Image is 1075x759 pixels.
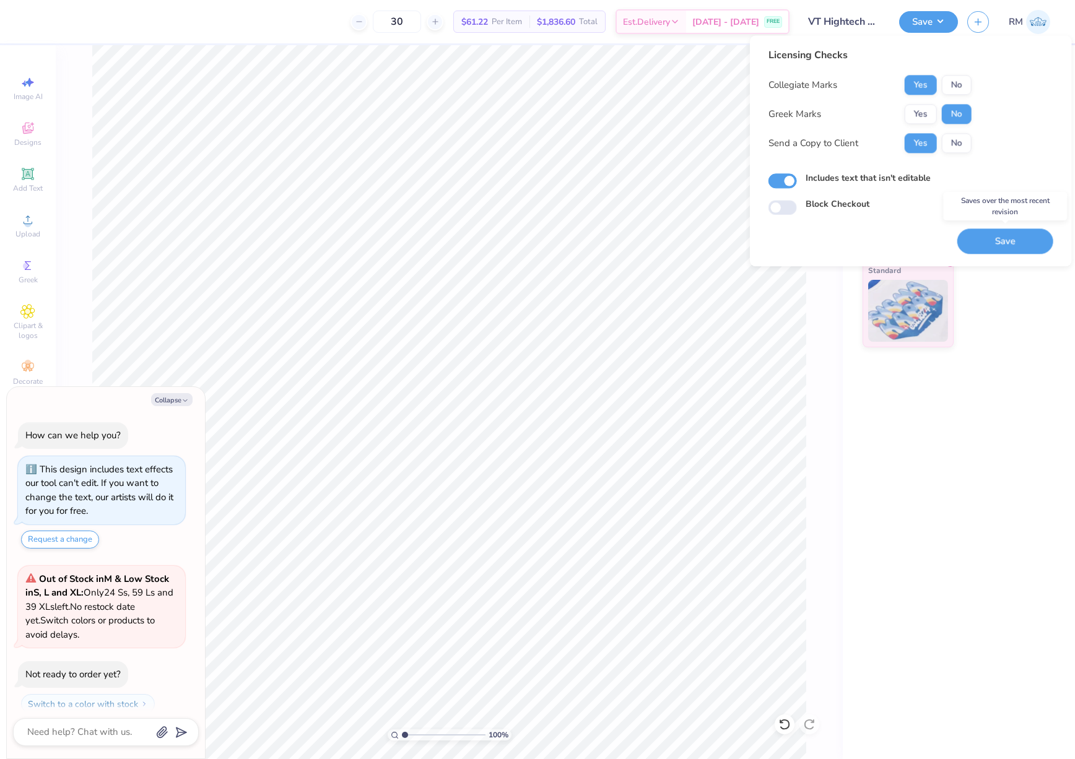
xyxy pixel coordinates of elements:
button: Switch to a color with stock [21,694,155,714]
a: RM [1009,10,1050,34]
span: Clipart & logos [6,321,50,340]
span: Decorate [13,376,43,386]
div: How can we help you? [25,429,121,441]
div: Licensing Checks [768,48,972,63]
button: Collapse [151,393,193,406]
span: Upload [15,229,40,239]
button: Save [899,11,958,33]
div: This design includes text effects our tool can't edit. If you want to change the text, our artist... [25,463,173,518]
button: Request a change [21,531,99,549]
img: Standard [868,280,948,342]
span: RM [1009,15,1023,29]
label: Includes text that isn't editable [806,171,931,184]
strong: Out of Stock in M [39,573,115,585]
button: Save [957,228,1053,254]
span: Add Text [13,183,43,193]
span: [DATE] - [DATE] [692,15,759,28]
span: FREE [767,17,780,26]
span: Per Item [492,15,522,28]
span: Designs [14,137,41,147]
img: Switch to a color with stock [141,700,148,708]
button: Yes [905,133,937,153]
span: Total [579,15,598,28]
button: Yes [905,104,937,124]
span: $1,836.60 [537,15,575,28]
div: Greek Marks [768,107,821,121]
button: No [942,75,972,95]
div: Collegiate Marks [768,78,837,92]
div: Not ready to order yet? [25,668,121,680]
button: Yes [905,75,937,95]
input: Untitled Design [799,9,890,34]
span: Standard [868,264,901,277]
div: Saves over the most recent revision [943,192,1067,220]
label: Block Checkout [806,198,869,211]
span: Only 24 Ss, 59 Ls and 39 XLs left. Switch colors or products to avoid delays. [25,573,173,641]
span: No restock date yet. [25,601,135,627]
span: Image AI [14,92,43,102]
input: – – [373,11,421,33]
img: Ronald Manipon [1026,10,1050,34]
div: Send a Copy to Client [768,136,858,150]
span: $61.22 [461,15,488,28]
span: Est. Delivery [623,15,670,28]
span: Greek [19,275,38,285]
button: No [942,104,972,124]
button: No [942,133,972,153]
span: 100 % [489,729,508,740]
